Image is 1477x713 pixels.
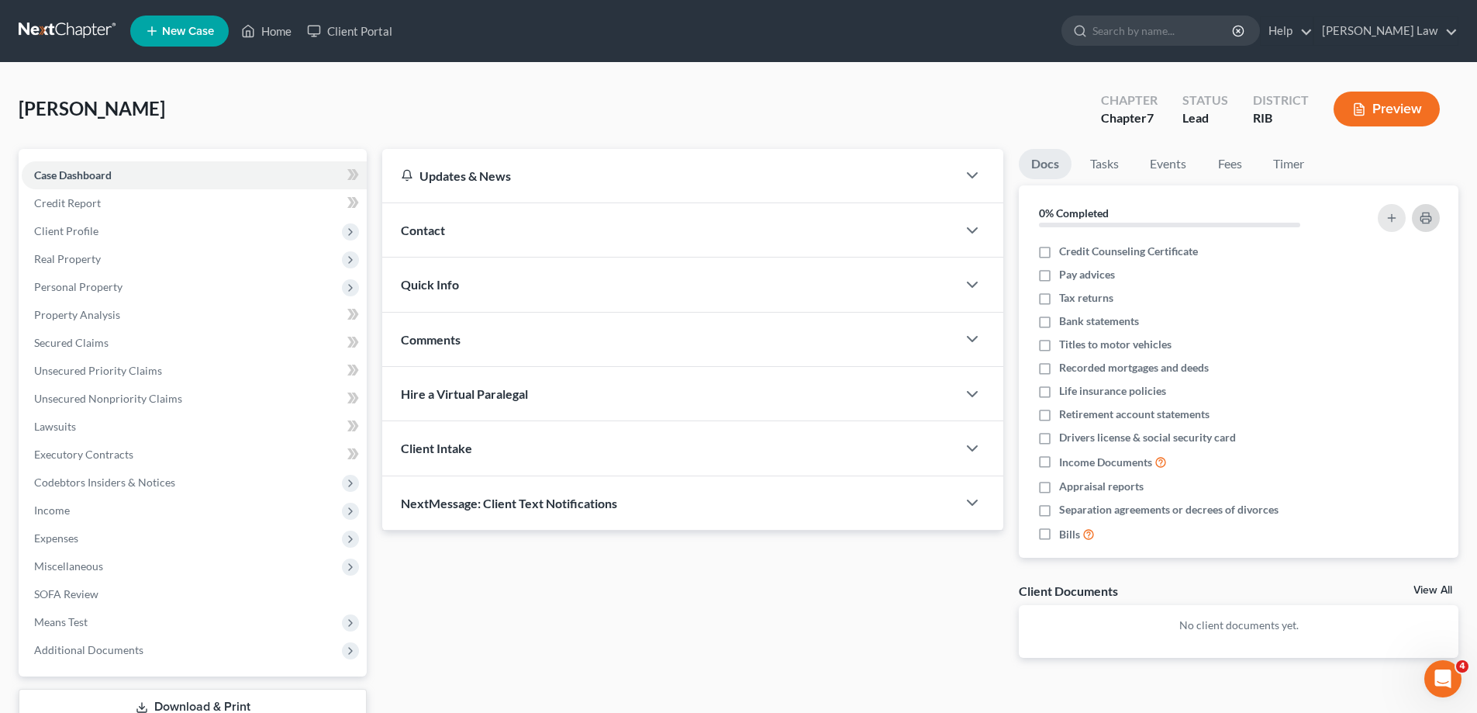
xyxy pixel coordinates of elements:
div: Chapter [1101,109,1158,127]
p: No client documents yet. [1031,618,1446,633]
span: Retirement account statements [1059,407,1210,422]
span: Codebtors Insiders & Notices [34,476,175,489]
a: Unsecured Priority Claims [22,357,367,385]
a: Tasks [1078,149,1131,179]
span: Case Dashboard [34,168,112,182]
span: Client Profile [34,224,98,237]
span: Personal Property [34,280,123,293]
strong: 0% Completed [1039,206,1109,220]
a: [PERSON_NAME] Law [1314,17,1458,45]
a: Credit Report [22,189,367,217]
span: Lawsuits [34,420,76,433]
span: Recorded mortgages and deeds [1059,360,1209,376]
span: Secured Claims [34,336,109,349]
span: Income [34,504,70,517]
span: Credit Report [34,196,101,209]
span: Hire a Virtual Paralegal [401,386,528,401]
div: Chapter [1101,92,1158,109]
span: [PERSON_NAME] [19,97,165,119]
span: Pay advices [1059,267,1115,282]
span: Client Intake [401,441,472,455]
a: View All [1413,585,1452,596]
span: Unsecured Priority Claims [34,364,162,377]
span: Bank statements [1059,313,1139,329]
span: Expenses [34,531,78,545]
span: 7 [1147,110,1154,125]
div: District [1253,92,1309,109]
span: Drivers license & social security card [1059,430,1236,445]
span: NextMessage: Client Text Notifications [401,496,617,511]
span: SOFA Review [34,587,98,601]
div: Client Documents [1019,583,1118,599]
a: Home [233,17,299,45]
div: Updates & News [401,168,938,184]
span: 4 [1456,660,1468,673]
span: Contact [401,223,445,237]
a: Lawsuits [22,413,367,441]
span: Credit Counseling Certificate [1059,244,1198,259]
span: Miscellaneous [34,559,103,573]
span: Titles to motor vehicles [1059,337,1172,352]
span: Income Documents [1059,455,1152,470]
span: Unsecured Nonpriority Claims [34,392,182,405]
a: Client Portal [299,17,400,45]
input: Search by name... [1092,16,1234,45]
span: Additional Documents [34,643,143,656]
span: Tax returns [1059,290,1113,306]
a: Unsecured Nonpriority Claims [22,385,367,413]
span: Life insurance policies [1059,383,1166,399]
span: Separation agreements or decrees of divorces [1059,502,1279,517]
a: Case Dashboard [22,161,367,189]
span: Property Analysis [34,308,120,321]
span: New Case [162,26,214,37]
span: Bills [1059,527,1080,542]
div: Status [1182,92,1228,109]
a: Help [1261,17,1313,45]
span: Comments [401,332,461,347]
span: Quick Info [401,277,459,292]
span: Means Test [34,615,88,628]
a: Fees [1205,149,1254,179]
span: Appraisal reports [1059,479,1144,494]
span: Real Property [34,252,101,265]
a: Executory Contracts [22,441,367,469]
span: Executory Contracts [34,448,133,461]
a: Events [1137,149,1199,179]
a: Timer [1261,149,1317,179]
div: RIB [1253,109,1309,127]
a: SOFA Review [22,580,367,608]
a: Secured Claims [22,329,367,357]
iframe: Intercom live chat [1424,660,1461,697]
a: Property Analysis [22,301,367,329]
div: Lead [1182,109,1228,127]
a: Docs [1019,149,1072,179]
button: Preview [1334,92,1440,126]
